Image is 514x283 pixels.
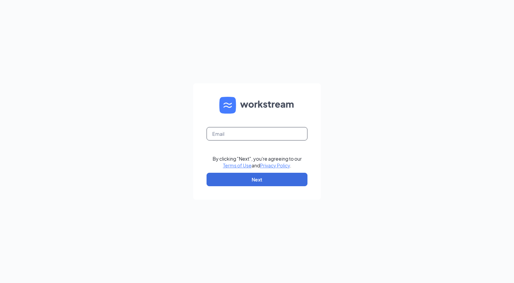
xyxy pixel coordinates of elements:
[207,173,307,186] button: Next
[260,162,290,168] a: Privacy Policy
[213,155,302,169] div: By clicking "Next", you're agreeing to our and .
[219,97,295,114] img: WS logo and Workstream text
[207,127,307,140] input: Email
[223,162,252,168] a: Terms of Use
